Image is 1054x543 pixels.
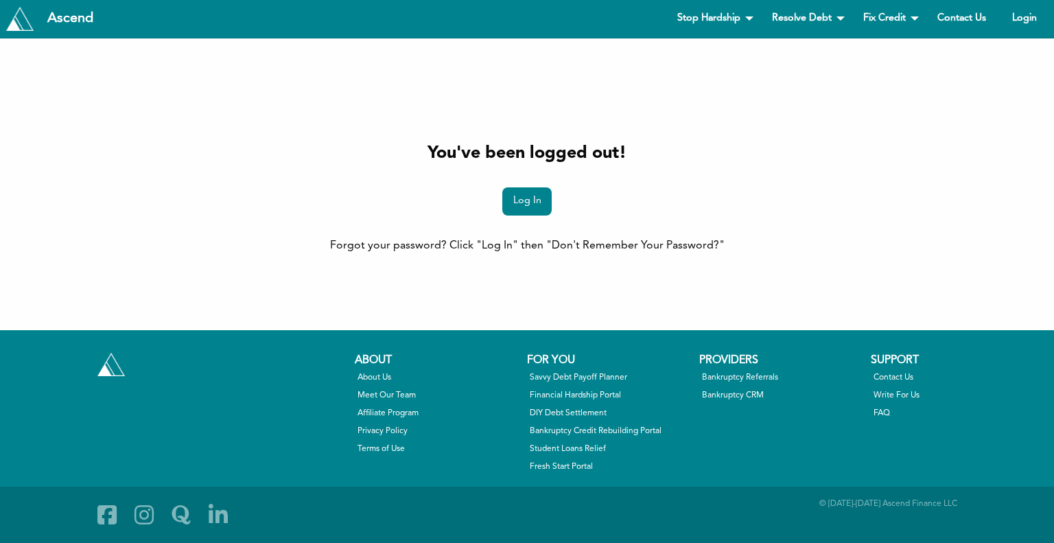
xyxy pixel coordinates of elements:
img: Tryascend.com [6,7,34,30]
h4: You've been logged out! [186,141,868,165]
a: Bankruptcy Referrals [702,371,862,384]
div: About [355,352,520,369]
a: About Us [358,371,517,384]
a: Privacy Policy [358,425,517,437]
a: Student Loans Relief [530,443,690,455]
a: Affiliate Program [358,407,517,419]
a: Instagram [128,498,160,532]
a: Tryascend.com [94,349,128,380]
div: Support [871,352,1036,369]
a: Tryascend.com Ascend [3,3,108,34]
a: Meet Our Team [358,389,517,402]
div: For You [527,352,692,369]
a: FAQ [874,407,1033,419]
a: Fresh Start Portal [530,461,690,473]
a: Quora [165,498,197,532]
a: Savvy Debt Payoff Planner [530,371,690,384]
a: Financial Hardship Portal [530,389,690,402]
div: Forgot your password? Click "Log In" then "Don't Remember Your Password?" [186,238,868,254]
a: Stop Hardship [666,5,758,32]
a: Log In [502,187,552,216]
div: © [DATE]-[DATE] Ascend Finance LLC [699,498,957,532]
div: Ascend [36,12,104,25]
a: Linkedin [202,498,234,532]
a: Contact Us [874,371,1033,384]
a: Write For Us [874,389,1033,402]
a: Bankruptcy CRM [702,389,862,402]
div: Providers [699,352,865,369]
img: Tryascend.com [97,353,125,376]
a: Resolve Debt [760,5,849,32]
a: Contact Us [926,5,998,32]
a: Fix Credit [852,5,923,32]
a: Login [1000,5,1049,32]
a: Terms of Use [358,443,517,455]
a: Bankruptcy Credit Rebuilding Portal [530,425,690,437]
a: DIY Debt Settlement [530,407,690,419]
a: Facebook [91,498,123,532]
